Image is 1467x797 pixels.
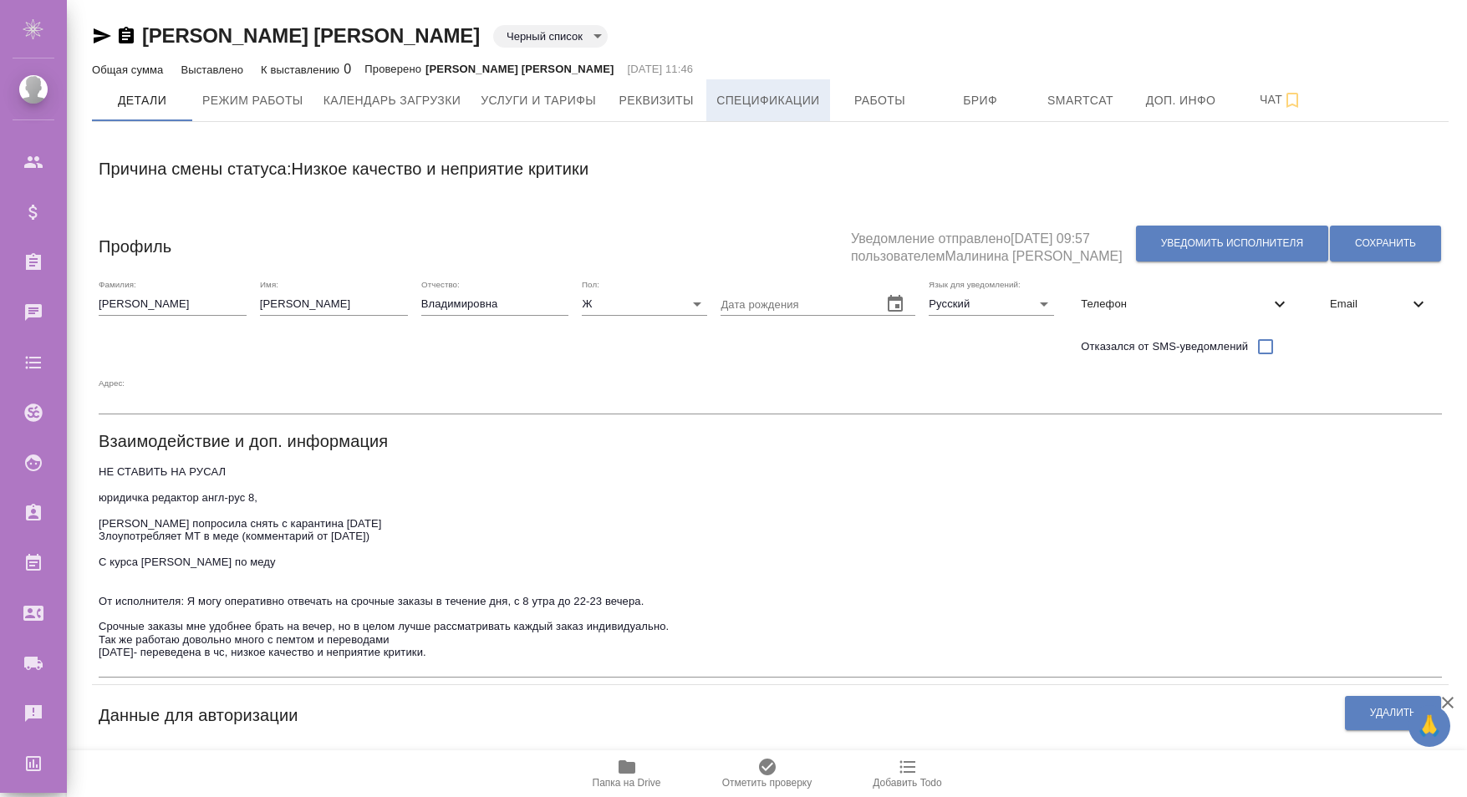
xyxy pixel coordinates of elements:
span: Сохранить [1355,236,1416,251]
span: Бриф [940,90,1021,111]
span: Телефон [1081,296,1270,312]
button: Добавить Todo [838,750,978,797]
span: Удалить [1370,706,1416,720]
button: Скопировать ссылку [116,26,136,46]
p: К выставлению [261,63,344,76]
div: Телефон [1067,286,1303,322]
h6: Причина смены статуса: Низкое качество и неприятие критики [99,155,588,182]
h6: Взаимодействие и доп. информация [99,428,388,454]
span: Детали [102,90,182,111]
div: Ж [582,292,707,316]
button: Отметить проверку [697,750,838,797]
span: Доп. инфо [1141,90,1221,111]
span: Работы [840,90,920,111]
span: 🙏 [1415,708,1444,744]
h6: Данные для авторизации [99,702,298,728]
span: Спецификации [716,90,819,111]
button: Скопировать ссылку для ЯМессенджера [92,26,112,46]
a: [PERSON_NAME] [PERSON_NAME] [142,24,480,47]
button: Папка на Drive [557,750,697,797]
label: Адрес: [99,378,125,387]
button: Сохранить [1330,226,1441,261]
p: [DATE] 11:46 [628,61,694,78]
div: Черный список [493,25,608,48]
span: Smartcat [1041,90,1121,111]
textarea: НЕ СТАВИТЬ НА РУСАЛ юридичка редактор англ-рус 8, [PERSON_NAME] попросила снять с карантина [DATE... [99,465,1442,672]
button: Черный список [502,29,588,43]
button: 🙏 [1408,705,1450,747]
label: Язык для уведомлений: [929,280,1021,288]
span: Услуги и тарифы [481,90,596,111]
p: Проверено [364,61,425,78]
button: Удалить [1345,696,1441,730]
div: 0 [261,59,351,79]
span: Календарь загрузки [323,90,461,111]
p: Выставлено [181,63,247,76]
span: Папка на Drive [593,777,661,789]
svg: Подписаться [1282,90,1302,110]
label: Фамилия: [99,280,136,288]
span: Реквизиты [616,90,696,111]
span: Уведомить исполнителя [1161,236,1303,251]
span: Отметить проверку [722,777,812,789]
span: Режим работы [202,90,303,111]
label: Отчество: [421,280,460,288]
div: Русский [929,292,1054,316]
label: Имя: [260,280,278,288]
h6: Профиль [99,233,171,260]
label: Пол: [582,280,599,288]
h5: Уведомление отправлено [DATE] 09:57 пользователем Малинина [PERSON_NAME] [851,221,1135,266]
div: Email [1317,286,1442,322]
span: Чат [1241,89,1322,110]
p: Общая сумма [92,63,167,76]
span: Email [1330,296,1408,312]
p: [PERSON_NAME] [PERSON_NAME] [425,61,614,78]
span: Добавить Todo [873,777,941,789]
button: Уведомить исполнителя [1136,226,1328,261]
span: Отказался от SMS-уведомлений [1081,338,1248,355]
